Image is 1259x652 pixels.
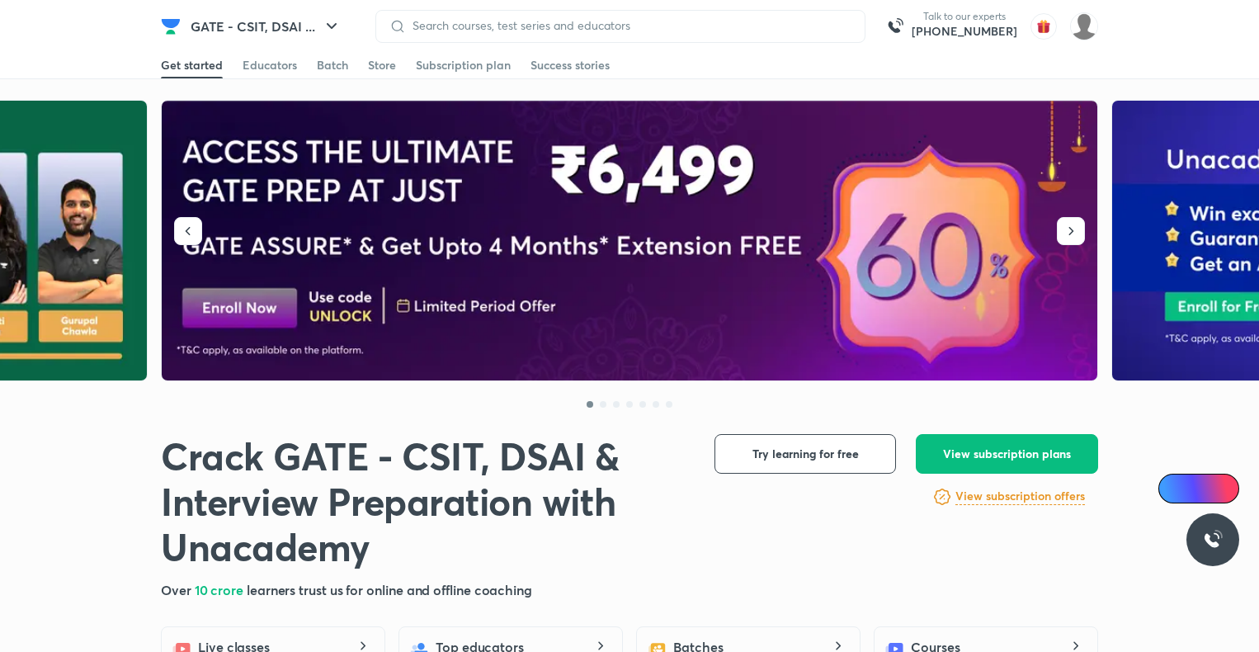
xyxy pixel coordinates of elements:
img: avatar [1030,13,1057,40]
button: View subscription plans [916,434,1098,474]
a: View subscription offers [955,487,1085,507]
img: ttu [1203,530,1223,550]
img: Company Logo [161,17,181,36]
div: Store [368,57,396,73]
button: GATE - CSIT, DSAI ... [181,10,351,43]
a: Store [368,52,396,78]
h1: Crack GATE - CSIT, DSAI & Interview Preparation with Unacademy [161,434,688,570]
a: Ai Doubts [1158,474,1239,503]
span: View subscription plans [943,446,1071,462]
span: Over [161,581,195,598]
span: Try learning for free [752,446,859,462]
a: Batch [317,52,348,78]
h6: View subscription offers [955,488,1085,505]
a: Educators [243,52,297,78]
input: Search courses, test series and educators [406,19,851,32]
div: Educators [243,57,297,73]
a: Subscription plan [416,52,511,78]
span: learners trust us for online and offline coaching [247,581,532,598]
a: [PHONE_NUMBER] [912,23,1017,40]
img: call-us [879,10,912,43]
img: Somya P [1070,12,1098,40]
div: Subscription plan [416,57,511,73]
a: Success stories [530,52,610,78]
p: Talk to our experts [912,10,1017,23]
button: Try learning for free [714,434,896,474]
div: Success stories [530,57,610,73]
a: Get started [161,52,223,78]
div: Batch [317,57,348,73]
span: 10 crore [195,581,247,598]
img: Icon [1168,482,1181,495]
div: Get started [161,57,223,73]
span: Ai Doubts [1186,482,1229,495]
